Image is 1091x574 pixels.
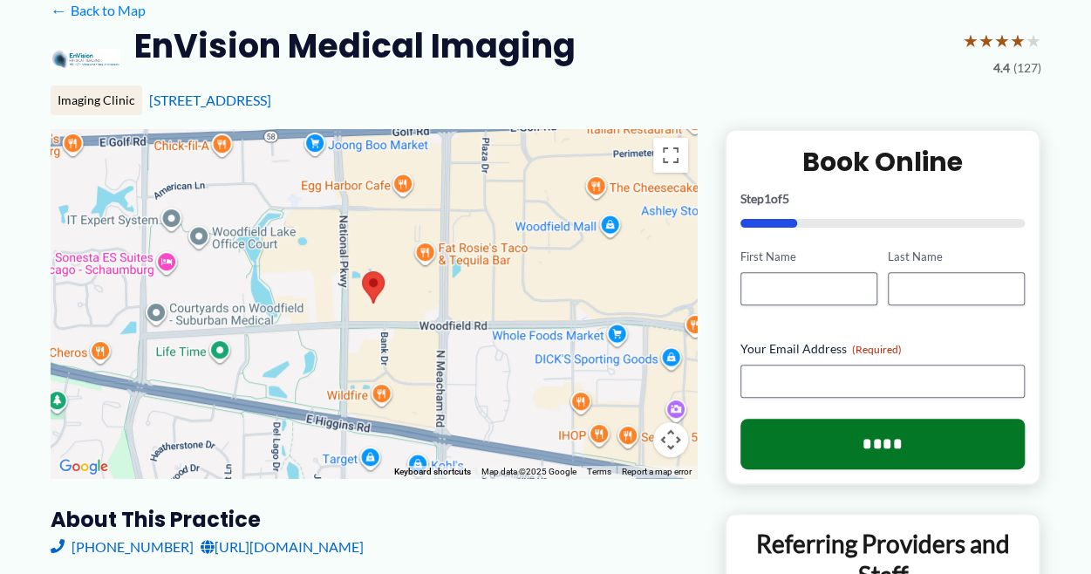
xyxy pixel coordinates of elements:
span: 1 [764,191,771,206]
h2: Book Online [740,145,1026,179]
span: ★ [994,24,1010,57]
span: ★ [1010,24,1026,57]
button: Toggle fullscreen view [653,138,688,173]
span: ★ [963,24,978,57]
span: (127) [1013,57,1041,79]
span: 5 [782,191,789,206]
a: Terms (opens in new tab) [587,467,611,476]
span: (Required) [852,343,902,356]
label: Your Email Address [740,340,1026,358]
h3: About this practice [51,506,697,533]
span: Map data ©2025 Google [481,467,576,476]
a: [STREET_ADDRESS] [149,92,271,108]
label: Last Name [888,249,1025,265]
button: Map camera controls [653,422,688,457]
a: [PHONE_NUMBER] [51,534,194,560]
a: [URL][DOMAIN_NAME] [201,534,364,560]
img: Google [55,455,113,478]
p: Step of [740,193,1026,205]
span: ★ [1026,24,1041,57]
div: Imaging Clinic [51,85,142,115]
span: ★ [978,24,994,57]
h2: EnVision Medical Imaging [134,24,576,67]
button: Keyboard shortcuts [394,466,471,478]
a: Report a map error [622,467,692,476]
span: ← [51,2,67,18]
label: First Name [740,249,877,265]
span: 4.4 [993,57,1010,79]
a: Open this area in Google Maps (opens a new window) [55,455,113,478]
